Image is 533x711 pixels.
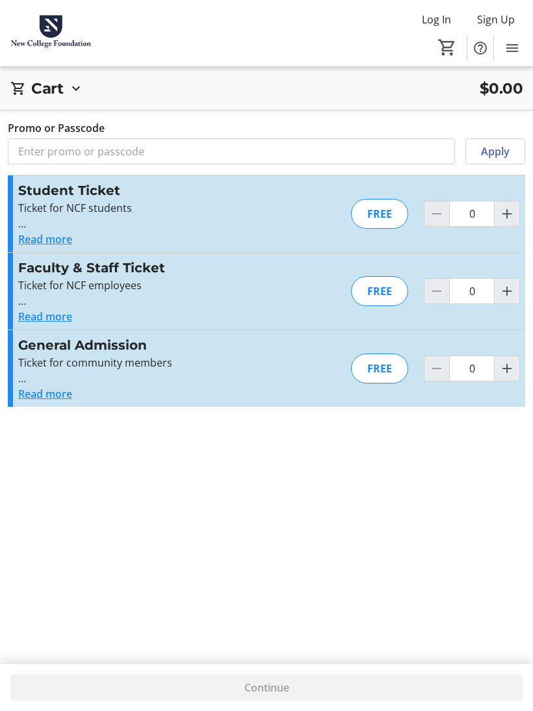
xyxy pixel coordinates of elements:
button: Increment by one [495,279,519,304]
p: Ticket for community members [18,355,302,370]
button: Menu [499,35,525,61]
button: Apply [465,138,525,164]
button: Sign Up [467,9,525,30]
button: Read more [18,231,72,247]
input: Student Ticket Quantity [449,201,495,227]
button: Help [467,35,493,61]
input: General Admission Quantity [449,355,495,381]
div: FREE [351,199,408,229]
img: New College Foundation's Logo [8,9,94,58]
input: Enter promo or passcode [8,138,455,164]
h3: Faculty & Staff Ticket [18,258,302,278]
p: Ticket for NCF employees [18,278,302,293]
span: Apply [481,144,510,159]
div: FREE [351,276,408,306]
span: $0.00 [480,77,523,99]
h3: General Admission [18,335,302,355]
button: Increment by one [495,201,519,226]
button: Increment by one [495,356,519,381]
label: Promo or Passcode [8,120,105,136]
h3: Student Ticket [18,181,302,200]
input: Faculty & Staff Ticket Quantity [449,278,495,304]
span: Sign Up [477,12,515,27]
button: Log In [411,9,461,30]
h2: Cart [31,77,63,99]
button: Read more [18,386,72,402]
button: Cart [435,36,459,59]
p: Ticket for NCF students [18,200,302,216]
div: FREE [351,354,408,383]
button: Read more [18,309,72,324]
span: Log In [422,12,451,27]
